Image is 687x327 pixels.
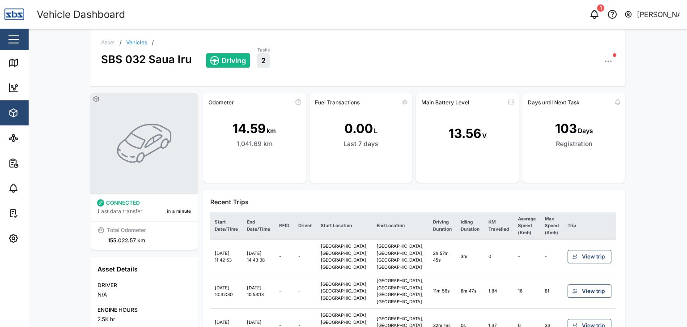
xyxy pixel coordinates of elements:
[582,285,605,297] span: View trip
[275,274,294,309] td: -
[98,281,191,290] div: DRIVER
[210,212,242,240] th: Start Date/Time
[372,240,428,274] td: [GEOGRAPHIC_DATA], [GEOGRAPHIC_DATA], [GEOGRAPHIC_DATA], [GEOGRAPHIC_DATA]
[106,199,140,207] div: CONNECTED
[23,83,64,93] div: Dashboard
[294,274,316,309] td: -
[210,240,242,274] td: [DATE] 11:42:53
[316,212,373,240] th: Start Location
[210,197,619,207] div: Recent Trips
[449,124,481,143] div: 13.56
[540,274,563,309] td: 81
[484,274,513,309] td: 1.84
[152,39,154,46] div: /
[98,207,143,216] div: Last data transfer
[267,126,276,136] div: km
[107,226,146,235] div: Total Odometer
[556,139,592,149] div: Registration
[624,8,680,21] button: [PERSON_NAME]
[372,212,428,240] th: End Location
[578,126,593,136] div: Days
[568,250,611,263] a: View trip
[37,7,125,22] div: Vehicle Dashboard
[294,212,316,240] th: Driver
[23,108,51,118] div: Assets
[456,240,484,274] td: 3m
[421,99,469,106] div: Main Battery Level
[221,56,246,65] span: Driving
[513,212,540,240] th: Average Speed (Kmh)
[563,212,616,240] th: Trip
[242,240,275,274] td: [DATE] 14:43:38
[167,208,191,215] div: in a minute
[101,46,192,68] div: SBS 032 Saua Iru
[4,4,24,24] img: Main Logo
[582,250,605,263] span: View trip
[343,139,378,149] div: Last 7 days
[23,133,45,143] div: Sites
[23,183,51,193] div: Alarms
[597,4,604,12] div: 1
[374,126,377,136] div: L
[237,139,272,149] div: 1,041.69 km
[513,240,540,274] td: -
[456,274,484,309] td: 8m 47s
[456,212,484,240] th: Idling Duration
[23,233,55,243] div: Settings
[484,212,513,240] th: KM Travelled
[119,39,122,46] div: /
[540,240,563,274] td: -
[101,40,115,45] div: Asset
[233,119,266,138] div: 14.59
[294,240,316,274] td: -
[98,315,191,324] div: 2.5K hr
[513,274,540,309] td: 16
[261,56,266,65] span: 2
[316,274,373,309] td: [GEOGRAPHIC_DATA], [GEOGRAPHIC_DATA], [GEOGRAPHIC_DATA]
[344,119,373,138] div: 0.00
[23,58,43,68] div: Map
[275,212,294,240] th: RFID
[568,284,611,298] a: View trip
[108,237,145,245] div: 155,022.57 km
[528,99,580,106] div: Days until Next Task
[115,115,173,172] img: VEHICLE photo
[23,208,48,218] div: Tasks
[540,212,563,240] th: Max Speed (Kmh)
[428,212,456,240] th: Driving Duration
[428,274,456,309] td: 11m 56s
[98,291,191,299] div: N/A
[98,264,191,274] div: Asset Details
[555,119,577,138] div: 103
[315,99,360,106] div: Fuel Transactions
[428,240,456,274] td: 2h 57m 45s
[242,274,275,309] td: [DATE] 10:53:13
[316,240,373,274] td: [GEOGRAPHIC_DATA], [GEOGRAPHIC_DATA], [GEOGRAPHIC_DATA], [GEOGRAPHIC_DATA]
[208,99,234,106] div: Odometer
[242,212,275,240] th: End Date/Time
[98,306,191,314] div: ENGINE HOURS
[637,9,680,20] div: [PERSON_NAME]
[210,274,242,309] td: [DATE] 10:32:30
[257,47,270,54] div: Tasks
[257,47,270,68] a: Tasks2
[275,240,294,274] td: -
[126,40,147,45] a: Vehicles
[484,240,513,274] td: 0
[482,131,487,141] div: V
[23,158,54,168] div: Reports
[372,274,428,309] td: [GEOGRAPHIC_DATA], [GEOGRAPHIC_DATA], [GEOGRAPHIC_DATA], [GEOGRAPHIC_DATA]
